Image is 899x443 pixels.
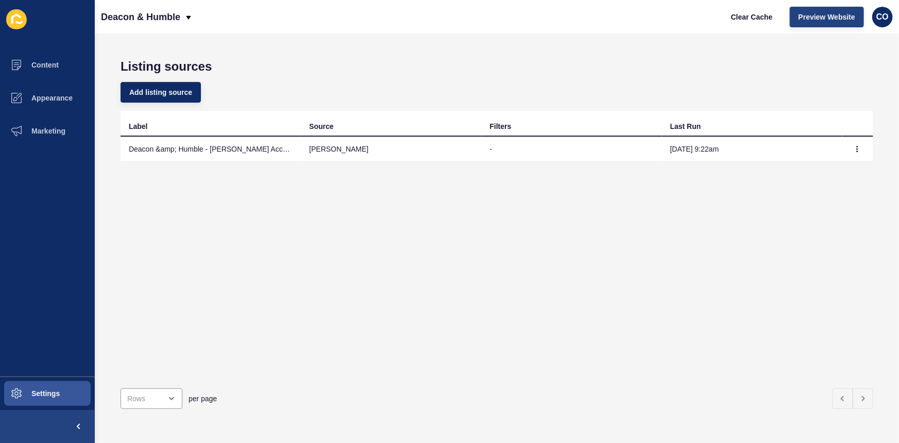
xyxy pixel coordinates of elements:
span: Add listing source [129,87,192,97]
span: CO [876,12,889,22]
td: - [482,137,662,162]
button: Clear Cache [722,7,782,27]
button: Add listing source [121,82,201,103]
span: Preview Website [799,12,855,22]
td: [PERSON_NAME] [301,137,481,162]
span: Clear Cache [731,12,773,22]
div: Last Run [670,121,701,132]
span: per page [189,393,217,404]
h1: Listing sources [121,59,873,74]
td: Deacon &amp; Humble - [PERSON_NAME] Account ID: 3099 [IMPORTED] [121,137,301,162]
div: Label [129,121,148,132]
div: Filters [490,121,512,132]
div: Source [309,121,333,132]
p: Deacon & Humble [101,4,180,30]
button: Preview Website [790,7,864,27]
div: open menu [121,388,182,409]
td: [DATE] 9:22am [662,137,842,162]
